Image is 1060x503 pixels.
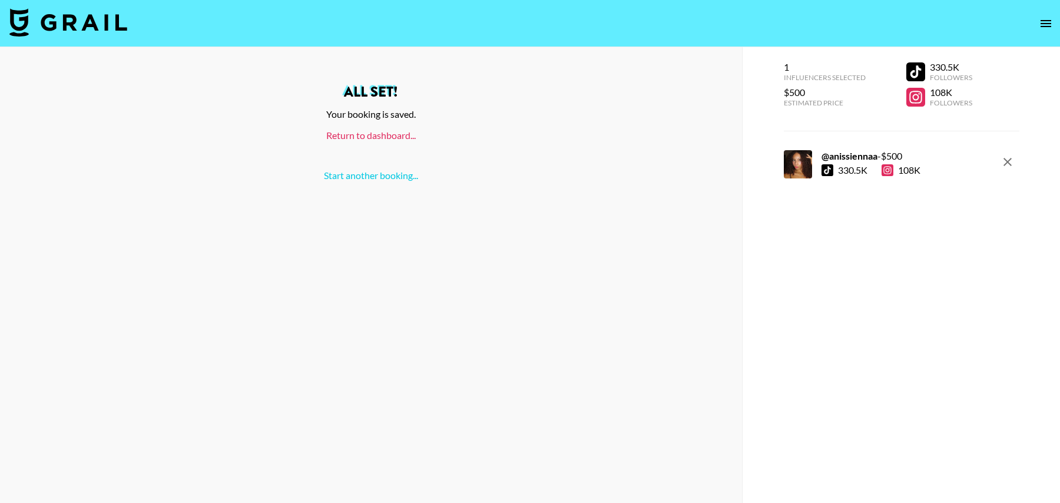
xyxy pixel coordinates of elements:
button: open drawer [1034,12,1058,35]
img: Grail Talent [9,8,127,37]
div: Estimated Price [784,98,866,107]
div: 330.5K [838,164,867,176]
div: 108K [930,87,972,98]
div: 330.5K [930,61,972,73]
button: remove [996,150,1019,174]
div: - $ 500 [821,150,920,162]
a: Return to dashboard... [326,130,416,141]
div: Followers [930,73,972,82]
h2: All set! [9,85,733,99]
div: Your booking is saved. [9,108,733,120]
strong: @ anissiennaa [821,150,877,161]
div: $500 [784,87,866,98]
div: 108K [882,164,920,176]
div: Followers [930,98,972,107]
div: 1 [784,61,866,73]
div: Influencers Selected [784,73,866,82]
a: Start another booking... [324,170,418,181]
